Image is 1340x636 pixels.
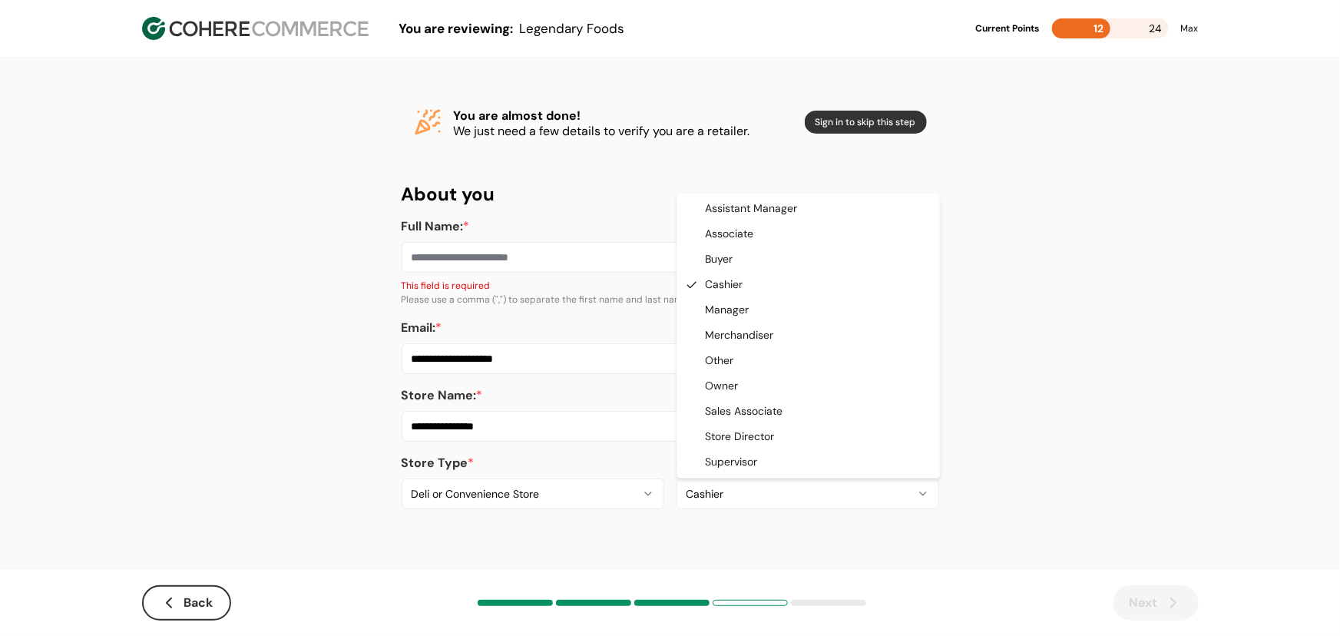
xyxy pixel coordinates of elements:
span: Sales Associate [705,403,782,419]
span: Other [705,353,733,369]
span: Assistant Manager [705,200,797,217]
span: Supervisor [705,454,757,470]
span: Owner [705,378,738,394]
span: Associate [705,226,753,242]
span: Cashier [705,277,743,293]
span: Buyer [705,251,733,267]
span: Merchandiser [705,327,773,343]
span: Manager [705,302,749,318]
span: Store Director [705,429,774,445]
